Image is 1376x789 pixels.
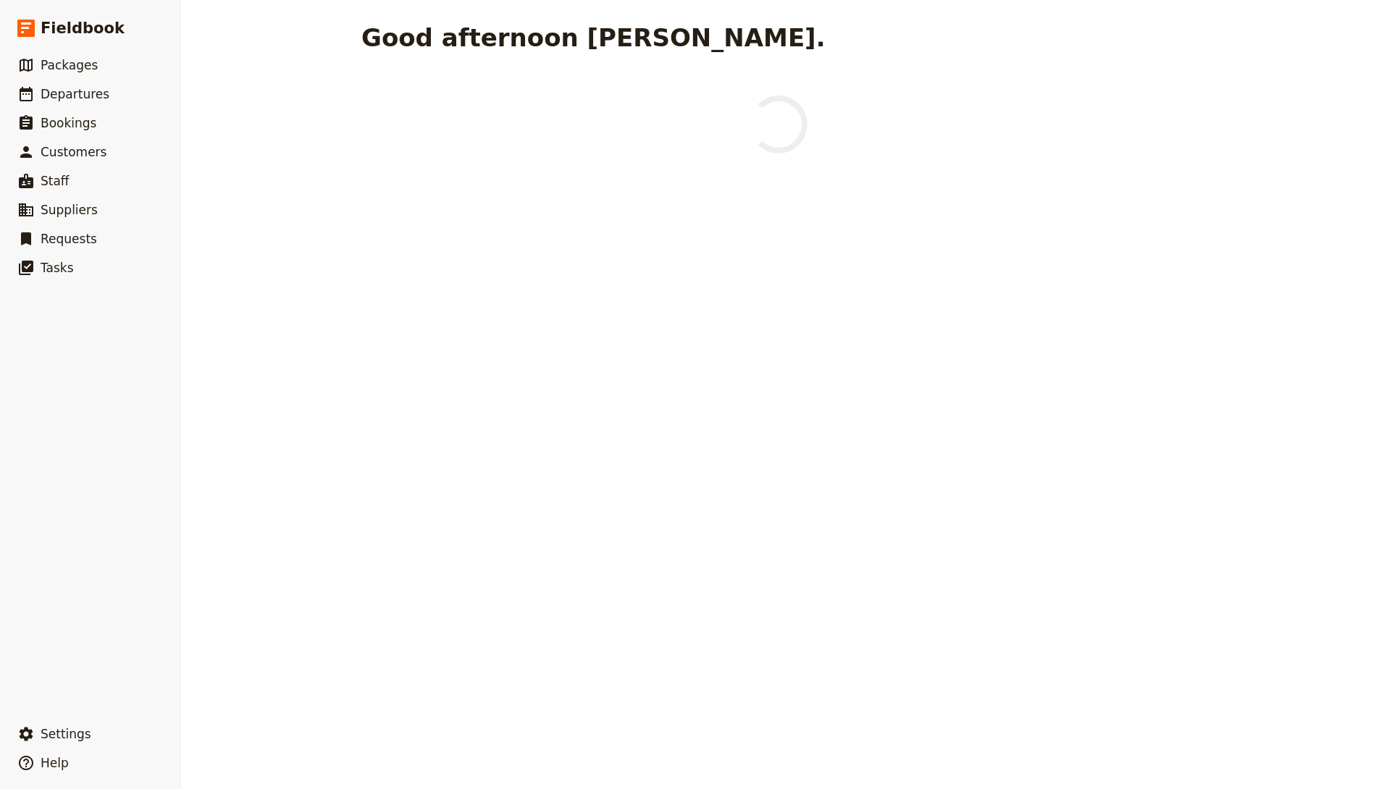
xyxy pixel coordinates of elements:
[41,756,69,770] span: Help
[41,17,125,39] span: Fieldbook
[41,116,96,130] span: Bookings
[41,727,91,741] span: Settings
[41,203,98,217] span: Suppliers
[41,261,74,275] span: Tasks
[41,232,97,246] span: Requests
[41,87,109,101] span: Departures
[41,58,98,72] span: Packages
[361,23,826,52] h1: Good afternoon [PERSON_NAME].
[41,174,70,188] span: Staff
[41,145,106,159] span: Customers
